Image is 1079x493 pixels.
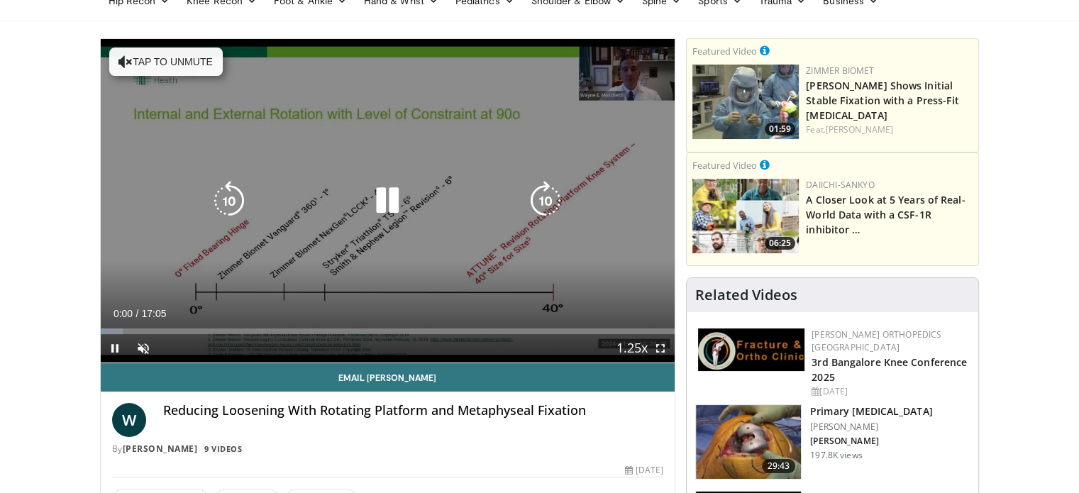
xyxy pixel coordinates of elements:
[812,355,967,384] a: 3rd Bangalore Knee Conference 2025
[109,48,223,76] button: Tap to unmute
[812,328,941,353] a: [PERSON_NAME] Orthopedics [GEOGRAPHIC_DATA]
[696,405,801,479] img: 297061_3.png.150x105_q85_crop-smart_upscale.jpg
[618,334,646,362] button: Playback Rate
[692,159,757,172] small: Featured Video
[765,123,795,135] span: 01:59
[114,308,133,319] span: 0:00
[826,123,893,135] a: [PERSON_NAME]
[625,464,663,477] div: [DATE]
[806,193,965,236] a: A Closer Look at 5 Years of Real-World Data with a CSF-1R inhibitor …
[112,403,146,437] a: W
[101,363,675,392] a: Email [PERSON_NAME]
[692,65,799,139] a: 01:59
[692,45,757,57] small: Featured Video
[695,404,970,480] a: 29:43 Primary [MEDICAL_DATA] [PERSON_NAME] [PERSON_NAME] 197.8K views
[806,123,973,136] div: Feat.
[123,443,198,455] a: [PERSON_NAME]
[692,179,799,253] a: 06:25
[101,39,675,363] video-js: Video Player
[806,65,874,77] a: Zimmer Biomet
[806,79,959,122] a: [PERSON_NAME] Shows Initial Stable Fixation with a Press-Fit [MEDICAL_DATA]
[806,179,874,191] a: Daiichi-Sankyo
[810,421,932,433] p: [PERSON_NAME]
[163,403,664,419] h4: Reducing Loosening With Rotating Platform and Metaphyseal Fixation
[646,334,675,362] button: Fullscreen
[112,443,664,455] div: By
[101,334,129,362] button: Pause
[692,179,799,253] img: 93c22cae-14d1-47f0-9e4a-a244e824b022.png.150x105_q85_crop-smart_upscale.jpg
[129,334,157,362] button: Unmute
[810,450,862,461] p: 197.8K views
[812,385,967,398] div: [DATE]
[692,65,799,139] img: 6bc46ad6-b634-4876-a934-24d4e08d5fac.150x105_q85_crop-smart_upscale.jpg
[141,308,166,319] span: 17:05
[762,459,796,473] span: 29:43
[765,237,795,250] span: 06:25
[810,404,932,419] h3: Primary [MEDICAL_DATA]
[810,436,932,447] p: [PERSON_NAME]
[698,328,804,371] img: 1ab50d05-db0e-42c7-b700-94c6e0976be2.jpeg.150x105_q85_autocrop_double_scale_upscale_version-0.2.jpg
[136,308,139,319] span: /
[101,328,675,334] div: Progress Bar
[200,443,247,455] a: 9 Videos
[695,287,797,304] h4: Related Videos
